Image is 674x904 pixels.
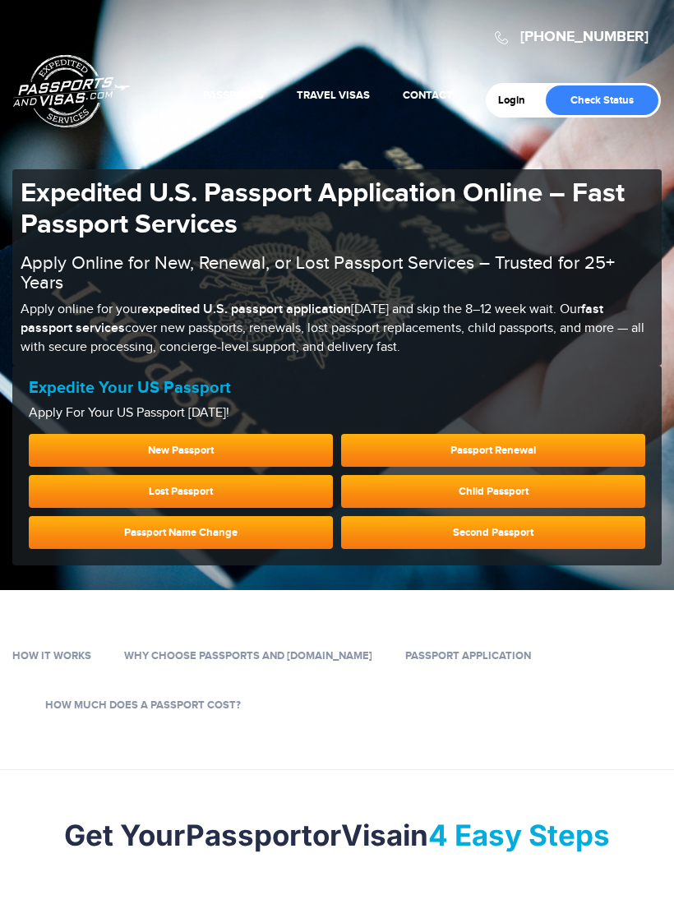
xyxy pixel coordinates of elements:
a: How Much Does a Passport Cost? [45,699,241,712]
h2: Get Your or in [12,811,662,860]
a: Why Choose Passports and [DOMAIN_NAME] [124,649,372,662]
a: [PHONE_NUMBER] [520,28,649,46]
strong: Passport [186,818,312,852]
a: Travel Visas [297,89,370,102]
a: Check Status [546,85,658,115]
a: Contact [403,89,453,102]
strong: Visa [341,818,403,852]
a: Login [498,94,537,107]
mark: 4 Easy Steps [428,818,610,852]
h2: Expedite Your US Passport [29,378,645,398]
h2: Apply Online for New, Renewal, or Lost Passport Services – Trusted for 25+ Years [21,253,653,293]
b: expedited U.S. passport application [141,302,351,317]
a: New Passport [29,434,333,467]
a: Second Passport [341,516,645,549]
p: Apply online for your [DATE] and skip the 8–12 week wait. Our cover new passports, renewals, lost... [21,301,653,357]
a: Passport Application [405,649,531,662]
a: Lost Passport [29,475,333,508]
a: Passport Renewal [341,434,645,467]
p: Apply For Your US Passport [DATE]! [29,404,645,423]
a: Passports & [DOMAIN_NAME] [13,54,130,128]
a: Child Passport [341,475,645,508]
a: Passport Name Change [29,516,333,549]
a: How it works [12,649,91,662]
a: Passports [203,89,264,102]
h1: Expedited U.S. Passport Application Online – Fast Passport Services [21,178,653,241]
